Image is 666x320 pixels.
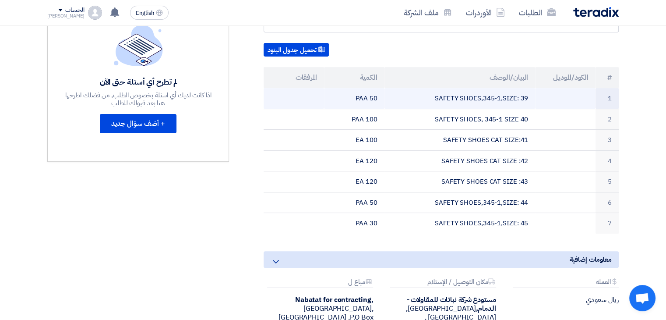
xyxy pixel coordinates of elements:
div: [PERSON_NAME] [47,14,85,18]
td: SAFETY SHOES, 345-1 SIZE 40 [384,109,536,130]
span: معلومات إضافية [569,255,612,264]
td: 6 [596,192,619,213]
div: مكان التوصيل / الإستلام [390,278,496,288]
td: 50 PAA [324,88,384,109]
b: Nabatat for contracting, [295,295,374,305]
div: العمله [513,278,619,288]
td: 120 EA [324,150,384,171]
td: 5 [596,171,619,192]
button: + أضف سؤال جديد [100,114,176,133]
img: empty_state_list.svg [114,25,163,66]
a: الطلبات [512,2,563,23]
td: SAFETY SHOES CAT SIZE :42 [384,150,536,171]
td: 100 PAA [324,109,384,130]
a: ملف الشركة [397,2,459,23]
img: profile_test.png [88,6,102,20]
td: SAFETY SHOES,345-1,SIZE: 44 [384,192,536,213]
td: 2 [596,109,619,130]
span: English [136,10,154,16]
td: 3 [596,130,619,151]
td: 100 EA [324,130,384,151]
div: الحساب [65,7,84,14]
td: SAFETY SHOES CAT SIZE :43 [384,171,536,192]
th: الكود/الموديل [535,67,596,88]
div: مباع ل [267,278,373,288]
div: اذا كانت لديك أي اسئلة بخصوص الطلب, من فضلك اطرحها هنا بعد قبولك للطلب [64,91,213,107]
td: SAFETY SHOES,345-1,SIZE: 39 [384,88,536,109]
button: تحميل جدول البنود [264,43,329,57]
div: ريال سعودي [509,295,619,304]
td: 1 [596,88,619,109]
button: English [130,6,169,20]
td: 4 [596,150,619,171]
a: Open chat [629,285,655,311]
b: مستودع شركة نباتات للمقاولات - الدمام, [406,295,496,314]
th: البيان/الوصف [384,67,536,88]
td: 30 PAA [324,213,384,234]
th: الكمية [324,67,384,88]
td: SAFETY SHOES,345-1,SIZE: 45 [384,213,536,234]
td: 7 [596,213,619,234]
th: المرفقات [264,67,324,88]
img: Teradix logo [573,7,619,17]
a: الأوردرات [459,2,512,23]
th: # [596,67,619,88]
div: لم تطرح أي أسئلة حتى الآن [64,77,213,87]
td: SAFETY SHOES CAT SIZE:41 [384,130,536,151]
td: 50 PAA [324,192,384,213]
td: 120 EA [324,171,384,192]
